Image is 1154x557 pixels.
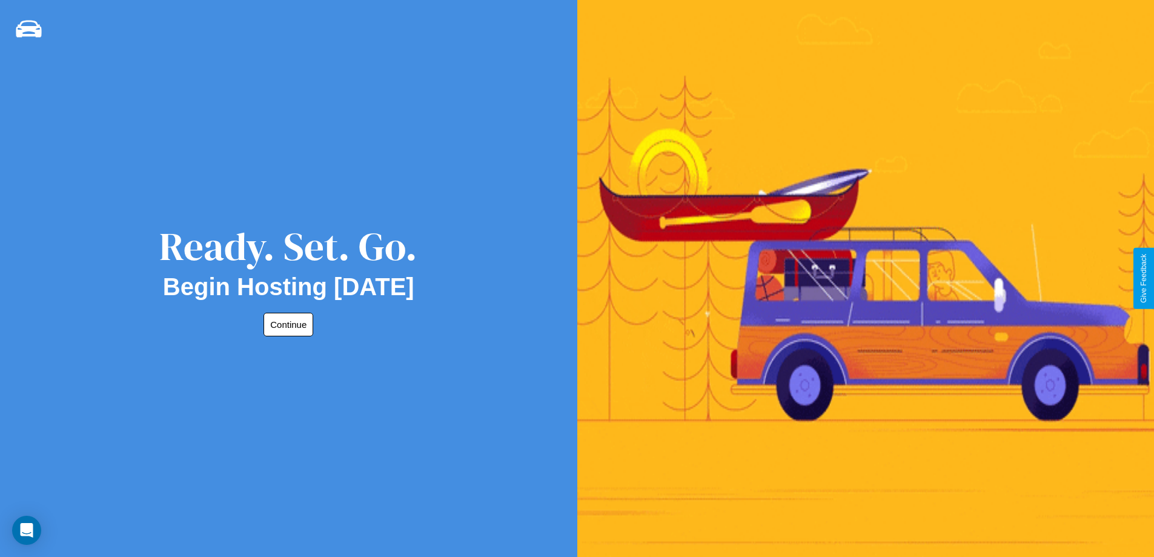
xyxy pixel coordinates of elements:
h2: Begin Hosting [DATE] [163,273,414,301]
div: Open Intercom Messenger [12,516,41,545]
div: Give Feedback [1139,254,1148,303]
div: Ready. Set. Go. [159,219,417,273]
button: Continue [264,313,313,336]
